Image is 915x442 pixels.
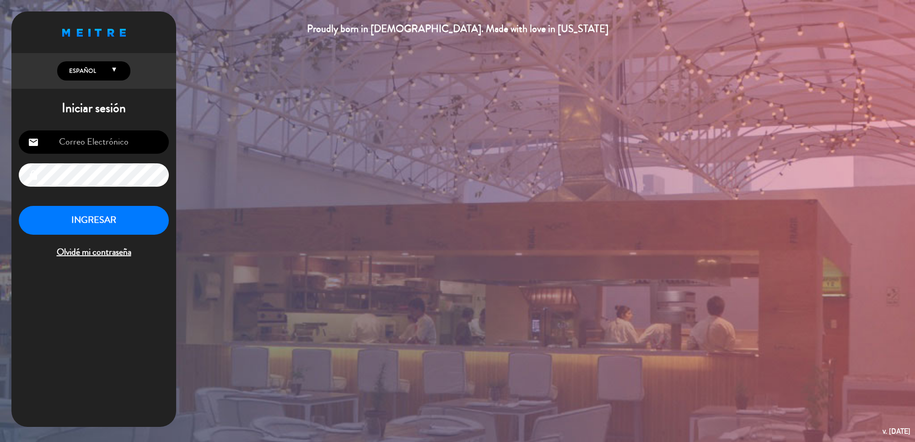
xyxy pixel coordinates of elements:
[883,425,910,437] div: v. [DATE]
[19,245,169,260] span: Olvidé mi contraseña
[28,137,39,148] i: email
[11,101,176,116] h1: Iniciar sesión
[28,170,39,181] i: lock
[19,206,169,235] button: INGRESAR
[19,130,169,154] input: Correo Electrónico
[67,66,96,75] span: Español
